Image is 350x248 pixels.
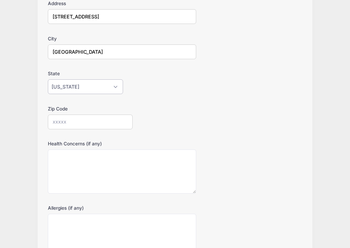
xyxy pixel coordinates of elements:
[48,106,133,113] label: Zip Code
[48,36,133,42] label: City
[48,115,133,130] input: xxxxx
[48,205,133,212] label: Allergies (if any)
[48,70,133,77] label: State
[48,0,133,7] label: Address
[48,141,133,147] label: Health Concerns (if any)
